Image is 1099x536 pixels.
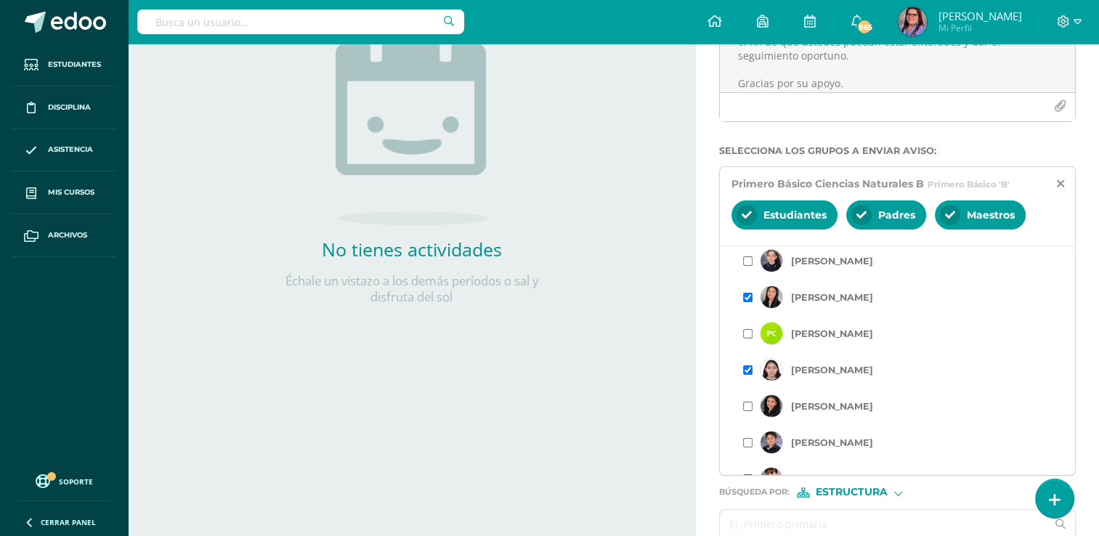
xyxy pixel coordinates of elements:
[761,431,782,453] img: student
[761,286,782,308] img: student
[967,208,1015,222] span: Maestros
[48,59,101,70] span: Estudiantes
[12,214,116,257] a: Archivos
[48,102,91,113] span: Disciplina
[791,292,873,303] label: [PERSON_NAME]
[267,273,557,305] p: Échale un vistazo a los demás períodos o sal y disfruta del sol
[761,250,782,272] img: student
[763,208,827,222] span: Estudiantes
[731,177,924,190] span: Primero Básico Ciencias Naturales B
[336,20,488,225] img: no_activities.png
[797,487,906,498] div: [object Object]
[856,19,872,35] span: 865
[761,322,782,344] img: student
[719,145,1076,156] label: Selecciona los grupos a enviar aviso :
[761,395,782,417] img: student
[59,476,93,487] span: Soporte
[720,20,1075,92] textarea: Estimados Padres de Familia, es un gusto saludarles. El día de [DATE] fue entregada la evaluación...
[898,7,927,36] img: d76661cb19da47c8721aaba634ec83f7.png
[791,401,873,412] label: [PERSON_NAME]
[48,144,93,155] span: Asistencia
[17,471,110,490] a: Soporte
[12,129,116,172] a: Asistencia
[137,9,464,34] input: Busca un usuario...
[928,179,1010,190] span: Primero Básico 'B'
[791,474,873,484] label: [PERSON_NAME]
[12,86,116,129] a: Disciplina
[938,22,1021,34] span: Mi Perfil
[938,9,1021,23] span: [PERSON_NAME]
[791,328,873,339] label: [PERSON_NAME]
[878,208,915,222] span: Padres
[12,44,116,86] a: Estudiantes
[816,488,888,496] span: Estructura
[761,359,782,381] img: student
[719,488,790,496] span: Búsqueda por :
[41,517,96,527] span: Cerrar panel
[267,237,557,261] h2: No tienes actividades
[791,437,873,448] label: [PERSON_NAME]
[761,468,782,490] img: student
[48,187,94,198] span: Mis cursos
[48,230,87,241] span: Archivos
[791,365,873,375] label: [PERSON_NAME]
[791,256,873,267] label: [PERSON_NAME]
[12,171,116,214] a: Mis cursos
